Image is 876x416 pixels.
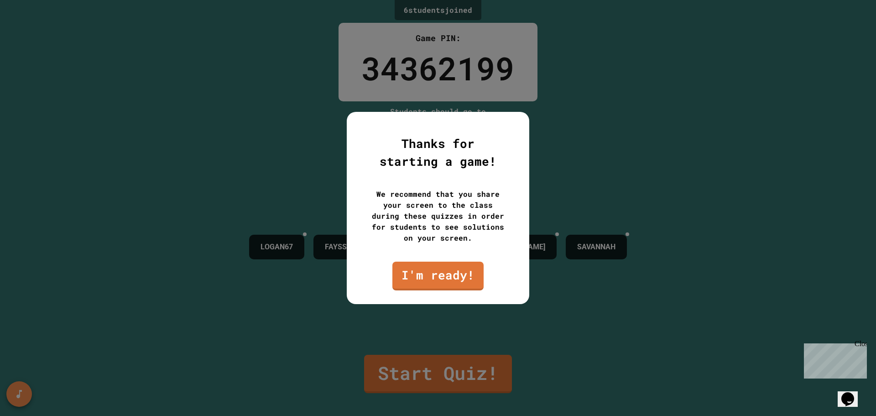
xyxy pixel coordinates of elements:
iframe: chat widget [800,340,867,379]
div: Chat with us now!Close [4,4,63,58]
div: We recommend that you share your screen to the class during these quizzes in order for students t... [370,189,506,243]
iframe: chat widget [838,379,867,407]
a: I'm ready! [392,262,484,290]
div: Thanks for starting a game! [370,135,506,170]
